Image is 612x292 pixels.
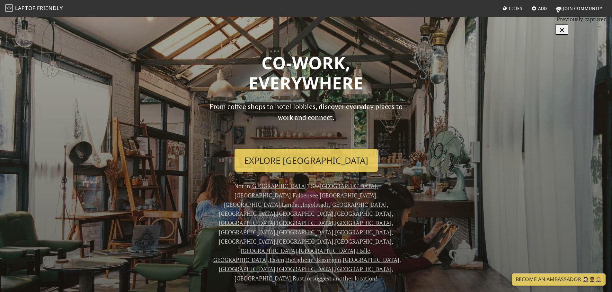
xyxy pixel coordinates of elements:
a: [GEOGRAPHIC_DATA] [335,228,392,236]
span: Add [538,5,547,11]
span: Cities [509,5,522,11]
a: Bietigheim-Bissingen [286,256,341,263]
span: Laptop [15,4,36,12]
a: LaptopFriendly LaptopFriendly [5,3,63,14]
a: [GEOGRAPHIC_DATA] [335,238,392,245]
a: [GEOGRAPHIC_DATA] [320,182,377,190]
a: Join Community [554,3,605,14]
a: Essen [270,256,284,263]
a: [GEOGRAPHIC_DATA] [235,274,291,282]
a: [GEOGRAPHIC_DATA] [224,201,280,208]
a: [GEOGRAPHIC_DATA] [219,238,275,245]
a: [GEOGRAPHIC_DATA] [277,265,333,273]
a: [GEOGRAPHIC_DATA] [277,210,333,217]
a: Become an Ambassador 🤵🏻‍♀️🤵🏾‍♂️🤵🏼‍♀️ [512,273,606,286]
a: [GEOGRAPHIC_DATA] [211,256,268,263]
a: Landau [282,201,301,208]
a: [GEOGRAPHIC_DATA] [277,219,333,227]
a: [GEOGRAPHIC_DATA] [219,228,275,236]
a: [GEOGRAPHIC_DATA] [320,191,376,199]
img: LaptopFriendly [5,4,13,12]
h1: Co-work, Everywhere [98,53,514,93]
p: From coffee shops to hotel lobbies, discover everyday places to work and connect. [204,101,408,144]
a: [GEOGRAPHIC_DATA] [241,247,297,254]
a: [GEOGRAPHIC_DATA] [219,265,275,273]
a: suggest another location! [312,274,377,282]
a: Explore [GEOGRAPHIC_DATA] [235,149,378,172]
a: [GEOGRAPHIC_DATA] [235,191,291,199]
span: Join Community [563,5,602,11]
a: Ingolstadt [302,201,329,208]
a: [GEOGRAPHIC_DATA] [219,210,275,217]
a: [GEOGRAPHIC_DATA] [343,256,399,263]
a: [GEOGRAPHIC_DATA] [299,247,355,254]
a: [GEOGRAPHIC_DATA] [277,228,333,236]
a: [GEOGRAPHIC_DATA] [277,238,333,245]
a: [GEOGRAPHIC_DATA] [219,219,275,227]
a: Rust [293,274,304,282]
a: [GEOGRAPHIC_DATA] [335,265,392,273]
a: Falkensee [293,191,318,199]
span: Not in ? See , , , , , , , , , , , , , , , , , , , , , , , , , , , , , , , , or [211,182,401,282]
a: [GEOGRAPHIC_DATA] [250,182,307,190]
a: Halle [357,247,370,254]
a: Add [529,3,550,14]
a: [GEOGRAPHIC_DATA] [335,219,392,227]
a: Cities [500,3,525,14]
a: [GEOGRAPHIC_DATA] [335,210,392,217]
a: [GEOGRAPHIC_DATA] [330,201,387,208]
span: Friendly [37,4,63,12]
